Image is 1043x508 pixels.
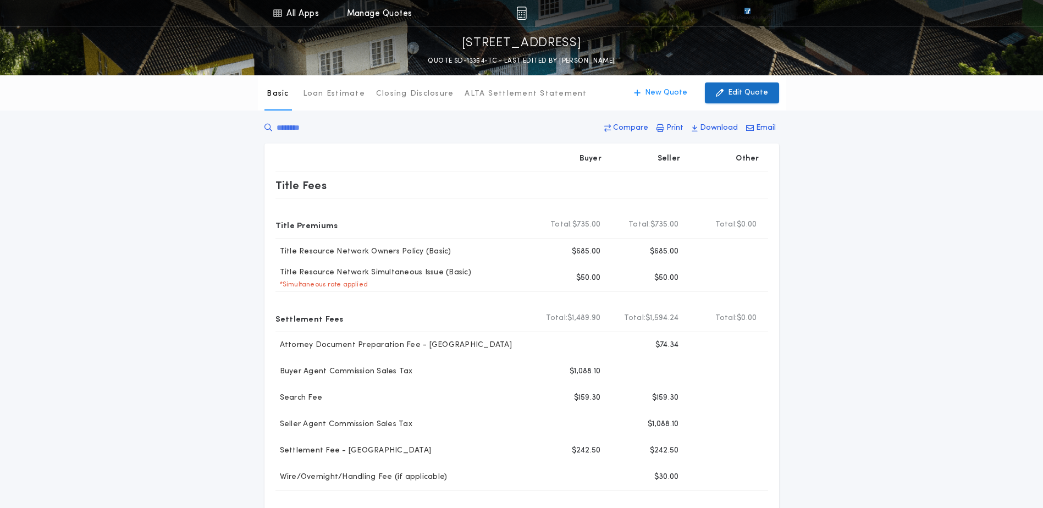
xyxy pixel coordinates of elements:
p: Settlement Fees [275,310,344,327]
p: Title Premiums [275,216,338,234]
b: Total: [550,219,572,230]
p: $30.00 [654,472,679,483]
p: * Simultaneous rate applied [275,280,368,289]
p: Seller [658,153,681,164]
p: Wire/Overnight/Handling Fee (if applicable) [275,472,448,483]
p: Title Resource Network Owners Policy (Basic) [275,246,451,257]
p: Print [666,123,683,134]
b: Total: [715,219,737,230]
p: Basic [267,89,289,100]
span: $1,594.24 [645,313,678,324]
span: $0.00 [737,219,757,230]
p: $50.00 [654,273,679,284]
p: $1,088.10 [570,366,600,377]
b: Total: [546,313,568,324]
p: Search Fee [275,393,323,404]
p: [STREET_ADDRESS] [462,35,582,52]
p: $1,088.10 [648,419,678,430]
p: Title Fees [275,176,327,194]
p: Email [756,123,776,134]
p: Other [736,153,759,164]
p: $159.30 [652,393,679,404]
p: $50.00 [576,273,601,284]
p: Edit Quote [728,87,768,98]
p: Attorney Document Preparation Fee - [GEOGRAPHIC_DATA] [275,340,512,351]
p: $242.50 [572,445,601,456]
button: Compare [601,118,652,138]
p: QUOTE SD-13354-TC - LAST EDITED BY [PERSON_NAME] [428,56,615,67]
button: Email [743,118,779,138]
p: $242.50 [650,445,679,456]
b: Total: [624,313,646,324]
span: $1,489.90 [567,313,600,324]
b: Total: [628,219,650,230]
b: Total: [715,313,737,324]
span: $0.00 [737,313,757,324]
p: Buyer Agent Commission Sales Tax [275,366,413,377]
p: Buyer [580,153,601,164]
p: Seller Agent Commission Sales Tax [275,419,412,430]
button: Edit Quote [705,82,779,103]
p: $159.30 [574,393,601,404]
p: $685.00 [572,246,601,257]
button: Download [688,118,741,138]
span: $735.00 [572,219,601,230]
button: Print [653,118,687,138]
p: $685.00 [650,246,679,257]
img: vs-icon [724,8,770,19]
p: Download [700,123,738,134]
img: img [516,7,527,20]
p: Compare [613,123,648,134]
button: New Quote [623,82,698,103]
p: ALTA Settlement Statement [465,89,587,100]
p: Closing Disclosure [376,89,454,100]
p: New Quote [645,87,687,98]
p: $74.34 [655,340,679,351]
p: Loan Estimate [303,89,365,100]
p: Title Resource Network Simultaneous Issue (Basic) [275,267,471,278]
p: Settlement Fee - [GEOGRAPHIC_DATA] [275,445,432,456]
span: $735.00 [650,219,679,230]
